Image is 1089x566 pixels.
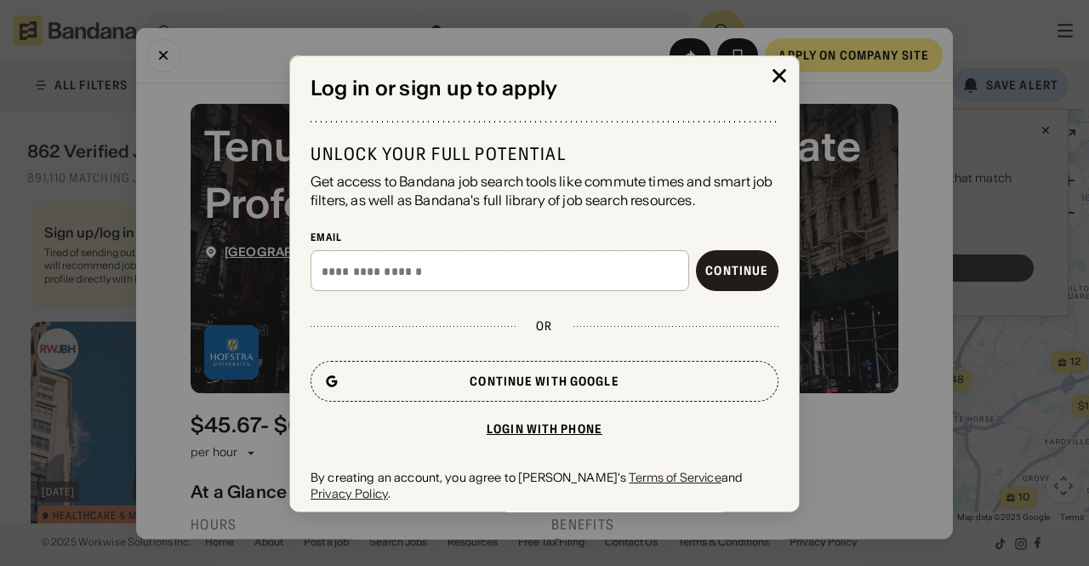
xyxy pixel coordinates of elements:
div: Login with phone [487,423,602,435]
div: Log in or sign up to apply [311,76,778,100]
div: Email [311,230,778,243]
a: Terms of Service [629,470,721,485]
div: Get access to Bandana job search tools like commute times and smart job filters, as well as Banda... [311,171,778,209]
div: By creating an account, you agree to [PERSON_NAME]'s and . [311,470,778,500]
div: Unlock your full potential [311,142,778,164]
div: Continue with Google [470,375,619,387]
div: Continue [705,265,768,277]
div: or [536,318,552,334]
a: Privacy Policy [311,485,388,500]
